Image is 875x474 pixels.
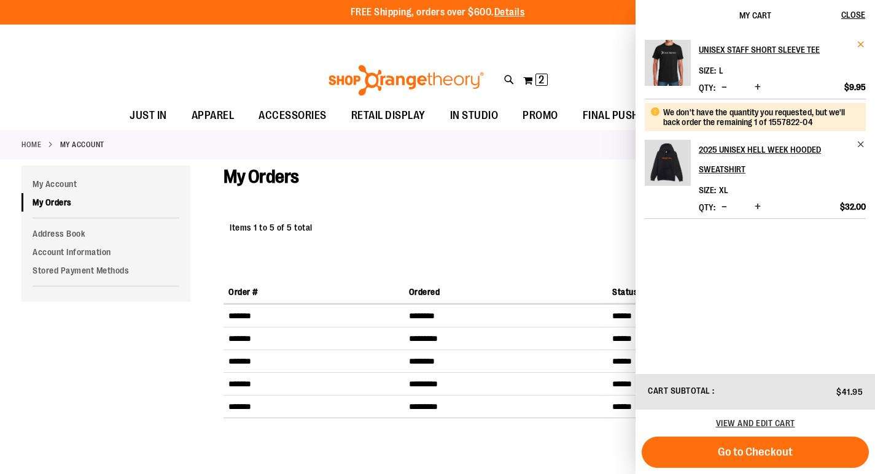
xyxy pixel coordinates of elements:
th: Status [607,281,754,304]
a: Unisex Staff Short Sleeve Tee [645,40,691,94]
span: My Orders [224,166,299,187]
span: FINAL PUSH SALE [583,102,666,129]
span: L [719,66,723,75]
li: Product [645,99,866,219]
a: View and edit cart [716,418,795,428]
h2: 2025 Unisex Hell Week Hooded Sweatshirt [699,140,849,179]
span: XL [719,185,728,195]
p: FREE Shipping, orders over $600. [351,6,525,20]
a: APPAREL [179,102,247,130]
button: Increase product quantity [752,82,764,94]
a: Address Book [21,224,190,243]
a: My Account [21,175,190,193]
label: Qty [699,202,715,212]
span: $41.95 [836,387,863,397]
div: We don't have the quantity you requested, but we'll back order the remaining 1 of 1557822-04 [663,107,857,127]
a: My Orders [21,193,190,212]
li: Product [645,40,866,99]
a: PROMO [510,102,570,130]
a: IN STUDIO [438,102,511,130]
button: Decrease product quantity [718,82,730,94]
dt: Size [699,185,716,195]
a: Home [21,139,41,150]
a: Account Information [21,243,190,261]
span: Items 1 to 5 of 5 total [230,223,313,232]
a: Stored Payment Methods [21,261,190,280]
img: 2025 Unisex Hell Week Hooded Sweatshirt [645,140,691,186]
a: 2025 Unisex Hell Week Hooded Sweatshirt [645,140,691,194]
span: 2 [539,74,544,86]
strong: My Account [60,139,104,150]
span: Cart Subtotal [648,386,710,396]
a: ACCESSORIES [246,102,339,130]
span: $32.00 [840,201,866,212]
span: Close [841,10,865,20]
span: JUST IN [130,102,167,129]
a: JUST IN [117,102,179,130]
button: Go to Checkout [642,437,869,468]
dt: Size [699,66,716,75]
span: Go to Checkout [718,445,793,459]
label: Qty [699,83,715,93]
span: $9.95 [844,82,866,93]
a: Remove item [857,140,866,149]
button: Increase product quantity [752,201,764,213]
button: Decrease product quantity [718,201,730,213]
span: PROMO [523,102,558,129]
a: RETAIL DISPLAY [339,102,438,130]
h2: Unisex Staff Short Sleeve Tee [699,40,849,59]
a: Remove item [857,40,866,49]
th: Order # [224,281,403,304]
img: Unisex Staff Short Sleeve Tee [645,40,691,86]
th: Ordered [404,281,608,304]
a: 2025 Unisex Hell Week Hooded Sweatshirt [699,140,866,179]
a: Details [494,7,525,18]
span: APPAREL [192,102,235,129]
a: Unisex Staff Short Sleeve Tee [699,40,866,59]
span: RETAIL DISPLAY [351,102,426,129]
span: IN STUDIO [450,102,499,129]
a: FINAL PUSH SALE [570,102,678,130]
span: My Cart [739,10,771,20]
span: ACCESSORIES [259,102,327,129]
img: Shop Orangetheory [327,65,486,96]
